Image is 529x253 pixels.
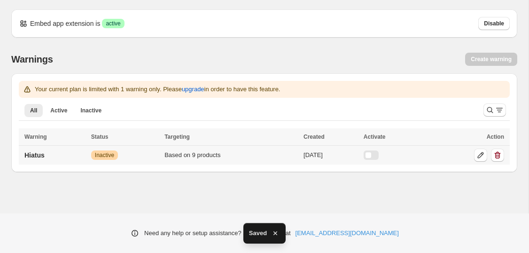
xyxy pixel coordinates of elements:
[80,107,101,114] span: Inactive
[249,229,267,238] span: Saved
[484,20,504,27] span: Disable
[182,85,204,94] span: upgrade
[30,19,100,28] p: Embed app extension is
[487,134,504,140] span: Action
[11,54,53,65] h2: Warnings
[164,150,298,160] div: Based on 9 products
[95,151,114,159] span: Inactive
[296,229,399,238] a: [EMAIL_ADDRESS][DOMAIN_NAME]
[106,20,120,27] span: active
[164,134,190,140] span: Targeting
[24,150,45,160] p: Hiatus
[19,148,50,163] a: Hiatus
[91,134,109,140] span: Status
[35,85,280,94] p: Your current plan is limited with 1 warning only. Please in order to have this feature.
[176,82,210,97] button: upgrade
[303,134,325,140] span: Created
[483,103,506,117] button: Search and filter results
[303,150,358,160] div: [DATE]
[50,107,67,114] span: Active
[24,134,47,140] span: Warning
[30,107,37,114] span: All
[364,134,386,140] span: Activate
[478,17,510,30] button: Disable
